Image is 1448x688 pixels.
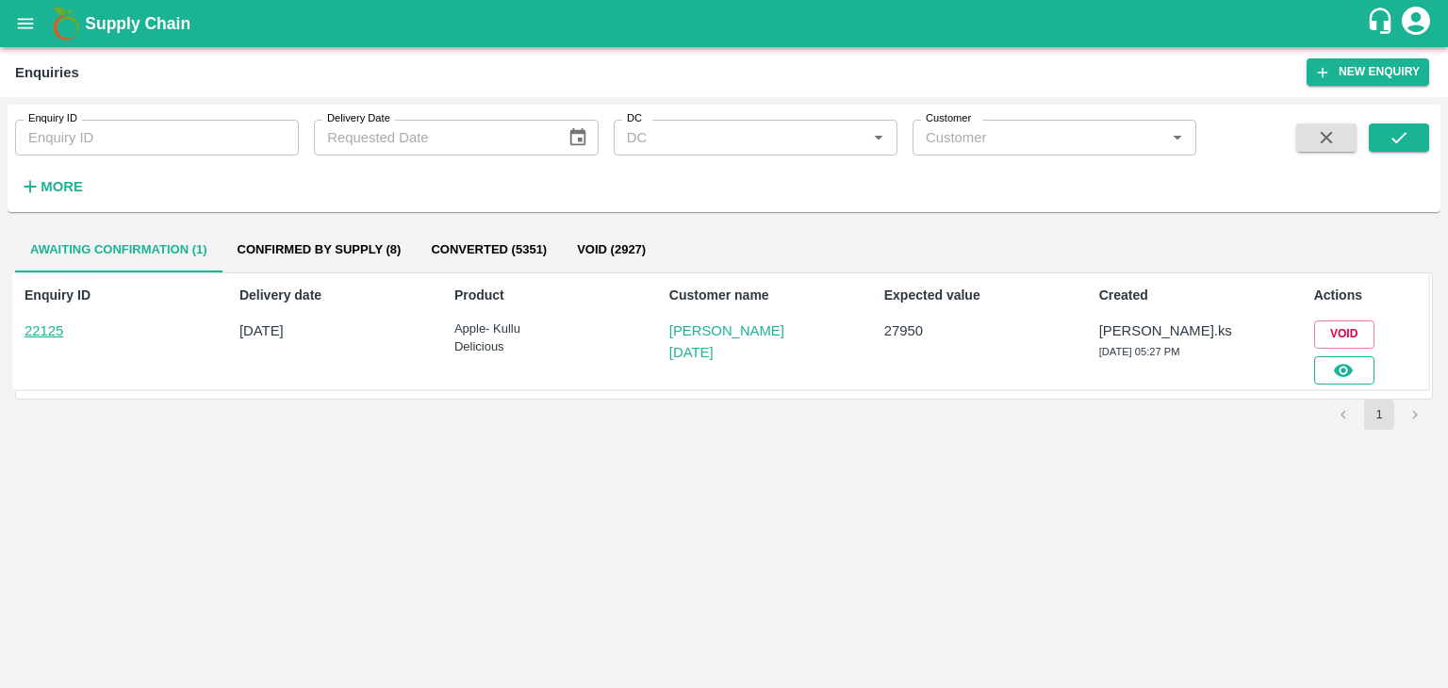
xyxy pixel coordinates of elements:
div: account of current user [1399,4,1433,43]
strong: More [41,179,83,194]
img: logo [47,5,85,42]
button: page 1 [1364,400,1394,430]
label: Enquiry ID [28,111,77,126]
button: Void (2927) [562,227,661,272]
button: Choose date [560,120,596,156]
button: Open [1165,125,1190,150]
button: More [15,171,88,203]
p: [PERSON_NAME].ks [1099,320,1209,341]
a: 22125 [25,323,63,338]
div: Enquiries [15,60,79,85]
label: Delivery Date [327,111,390,126]
button: Converted (5351) [416,227,562,272]
p: Product [454,286,564,305]
p: 27950 [884,320,994,341]
label: Customer [926,111,971,126]
b: Supply Chain [85,14,190,33]
span: [DATE] 05:27 PM [1099,346,1180,357]
p: Apple- Kullu Delicious [454,320,564,355]
input: Customer [918,125,1160,150]
a: [PERSON_NAME][DATE] [669,320,779,363]
button: New Enquiry [1307,58,1429,86]
p: [DATE] [239,320,349,341]
a: Supply Chain [85,10,1366,37]
button: Awaiting confirmation (1) [15,227,222,272]
p: Actions [1314,286,1423,305]
div: customer-support [1366,7,1399,41]
button: Confirmed by supply (8) [222,227,417,272]
p: Created [1099,286,1209,305]
label: DC [627,111,642,126]
input: DC [619,125,861,150]
p: Enquiry ID [25,286,134,305]
p: Expected value [884,286,994,305]
button: open drawer [4,2,47,45]
input: Requested Date [314,120,552,156]
p: Delivery date [239,286,349,305]
p: Customer name [669,286,779,305]
button: Void [1314,320,1374,348]
button: Open [866,125,891,150]
input: Enquiry ID [15,120,299,156]
nav: pagination navigation [1325,400,1433,430]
